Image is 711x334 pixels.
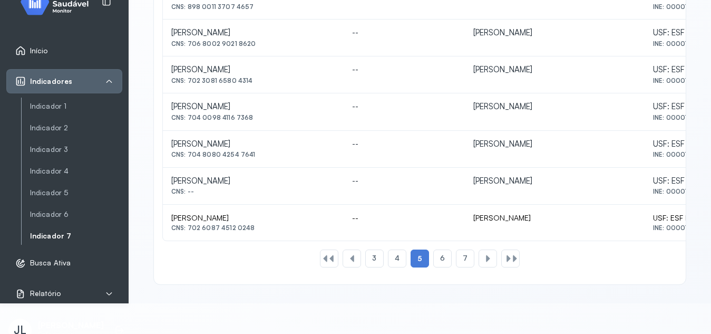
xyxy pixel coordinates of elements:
div: [PERSON_NAME] [171,139,335,149]
div: CNS: 898 0011 3707 4657 [171,3,335,11]
span: 7 [463,254,467,263]
span: Indicadores [30,77,72,86]
span: Busca Ativa [30,259,71,268]
div: CNS: 706 8002 9021 8620 [171,40,335,47]
div: [PERSON_NAME] [473,102,636,112]
a: Indicador 6 [30,208,122,221]
a: Indicador 3 [30,145,122,154]
div: -- [352,28,456,38]
a: Indicador 4 [30,165,122,178]
span: 3 [372,254,376,263]
div: [PERSON_NAME] [473,213,636,223]
div: -- [352,65,456,75]
a: Indicador 6 [30,210,122,219]
div: [PERSON_NAME] [473,176,636,186]
a: Indicador 3 [30,143,122,156]
p: [PERSON_NAME] [38,321,104,331]
span: 4 [395,254,400,263]
div: [PERSON_NAME] [473,65,636,75]
div: CNS: 704 0098 4116 7368 [171,114,335,121]
div: [PERSON_NAME] [171,213,335,223]
div: [PERSON_NAME] [171,65,335,75]
div: [PERSON_NAME] [171,176,335,186]
div: CNS: 702 6087 4512 0248 [171,224,335,232]
span: Início [30,46,48,55]
a: Início [15,45,113,56]
a: Indicador 2 [30,121,122,135]
a: Indicador 5 [30,186,122,199]
div: CNS: 704 8080 4254 7641 [171,151,335,158]
span: 5 [417,254,422,263]
a: Indicador 2 [30,123,122,132]
div: [PERSON_NAME] [473,28,636,38]
a: Indicador 4 [30,167,122,176]
div: -- [352,213,456,223]
div: CNS: -- [171,188,335,195]
div: [PERSON_NAME] [171,102,335,112]
div: [PERSON_NAME] [171,28,335,38]
a: Indicador 1 [30,100,122,113]
a: Busca Ativa [15,258,113,269]
a: Indicador 1 [30,102,122,111]
div: -- [352,102,456,112]
a: Indicador 7 [30,230,122,243]
a: Indicador 7 [30,232,122,241]
a: Indicador 5 [30,188,122,197]
div: CNS: 702 3081 6580 4314 [171,77,335,84]
span: 6 [440,254,445,263]
div: -- [352,176,456,186]
div: -- [352,139,456,149]
span: Relatório [30,289,61,298]
div: [PERSON_NAME] [473,139,636,149]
